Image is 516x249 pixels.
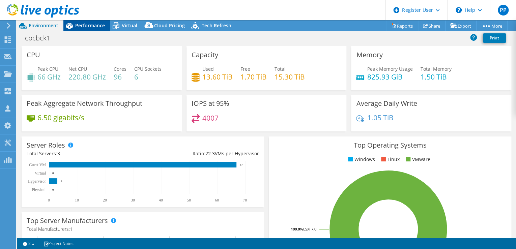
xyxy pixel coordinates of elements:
span: Free [240,66,250,72]
h4: 4007 [202,114,219,122]
li: VMware [404,156,430,163]
tspan: 100.0% [291,226,303,231]
text: 10 [75,198,79,203]
span: PP [498,5,509,15]
a: Print [483,33,506,43]
text: 30 [131,198,135,203]
h3: Server Roles [27,142,65,149]
text: 40 [159,198,163,203]
h4: 15.30 TiB [275,73,305,81]
text: 3 [61,180,62,183]
span: Net CPU [68,66,87,72]
div: Total Servers: [27,150,143,157]
span: Used [202,66,214,72]
text: Virtual [35,171,46,176]
span: Performance [75,22,105,29]
a: Share [418,21,446,31]
span: 22.3 [205,150,215,157]
text: 0 [52,188,54,191]
h4: 13.60 TiB [202,73,233,81]
div: Ratio: VMs per Hypervisor [143,150,259,157]
h3: CPU [27,51,40,59]
h4: 825.93 GiB [367,73,412,81]
h4: 6.50 gigabits/s [37,114,84,121]
h4: 96 [114,73,126,81]
span: CPU Sockets [134,66,162,72]
h3: Top Operating Systems [274,142,506,149]
span: Environment [29,22,58,29]
h3: IOPS at 95% [192,100,229,107]
span: Cloud Pricing [154,22,185,29]
h4: 66 GHz [37,73,61,81]
h4: Total Manufacturers: [27,225,259,233]
a: Export [445,21,477,31]
text: 60 [215,198,219,203]
h3: Peak Aggregate Network Throughput [27,100,142,107]
text: 0 [52,172,54,175]
h3: Average Daily Write [356,100,417,107]
tspan: ESXi 7.0 [303,226,316,231]
h1: cpcbck1 [22,34,61,42]
a: Project Notes [39,239,78,248]
h3: Memory [356,51,382,59]
span: 1 [70,226,73,232]
span: Peak CPU [37,66,58,72]
h4: 1.05 TiB [367,114,393,121]
span: Cores [114,66,126,72]
text: 50 [187,198,191,203]
h3: Capacity [192,51,218,59]
text: Hypervisor [28,179,46,184]
h4: 1.70 TiB [240,73,267,81]
a: Reports [386,21,418,31]
h4: 1.50 TiB [420,73,451,81]
li: Linux [379,156,400,163]
span: Total Memory [420,66,451,72]
h4: 6 [134,73,162,81]
text: 70 [243,198,247,203]
a: 2 [18,239,39,248]
text: 20 [103,198,107,203]
span: 3 [57,150,60,157]
text: Guest VM [29,162,46,167]
span: Peak Memory Usage [367,66,412,72]
svg: \n [456,7,462,13]
text: Physical [32,187,46,192]
a: More [476,21,508,31]
h4: 220.80 GHz [68,73,106,81]
text: 0 [48,198,50,203]
span: Tech Refresh [202,22,231,29]
text: 67 [240,163,243,166]
h3: Top Server Manufacturers [27,217,108,224]
li: Windows [346,156,375,163]
span: Virtual [122,22,137,29]
span: Total [275,66,286,72]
